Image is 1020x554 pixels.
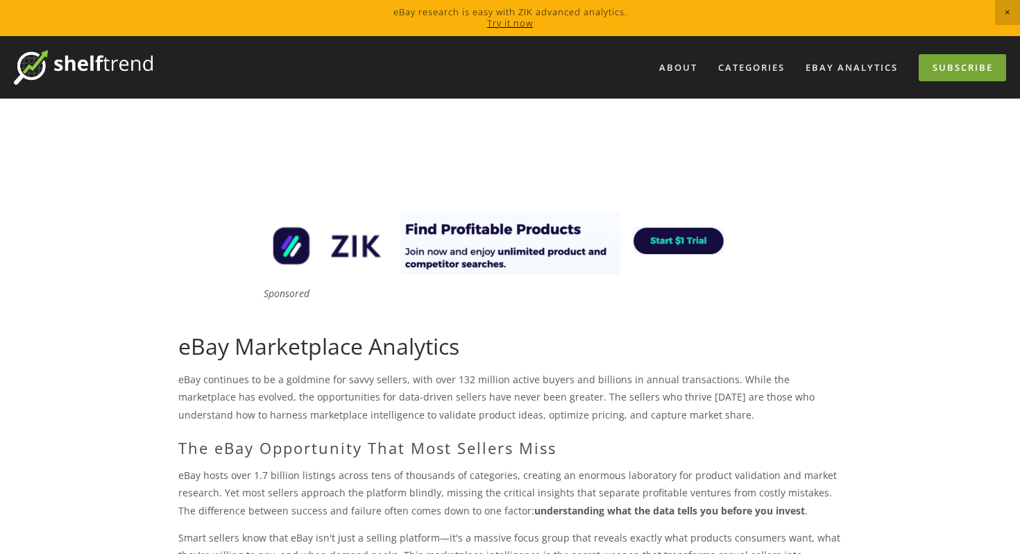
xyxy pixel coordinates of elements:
a: About [650,56,706,79]
strong: understanding what the data tells you before you invest [534,504,805,517]
em: Sponsored [264,287,309,300]
h2: The eBay Opportunity That Most Sellers Miss [178,439,842,457]
p: eBay continues to be a goldmine for savvy sellers, with over 132 million active buyers and billio... [178,371,842,423]
a: Subscribe [919,54,1006,81]
a: Try it now [487,17,533,29]
div: Categories [709,56,794,79]
img: ShelfTrend [14,50,153,85]
h1: eBay Marketplace Analytics [178,333,842,360]
a: eBay Analytics [797,56,907,79]
p: eBay hosts over 1.7 billion listings across tens of thousands of categories, creating an enormous... [178,467,842,519]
